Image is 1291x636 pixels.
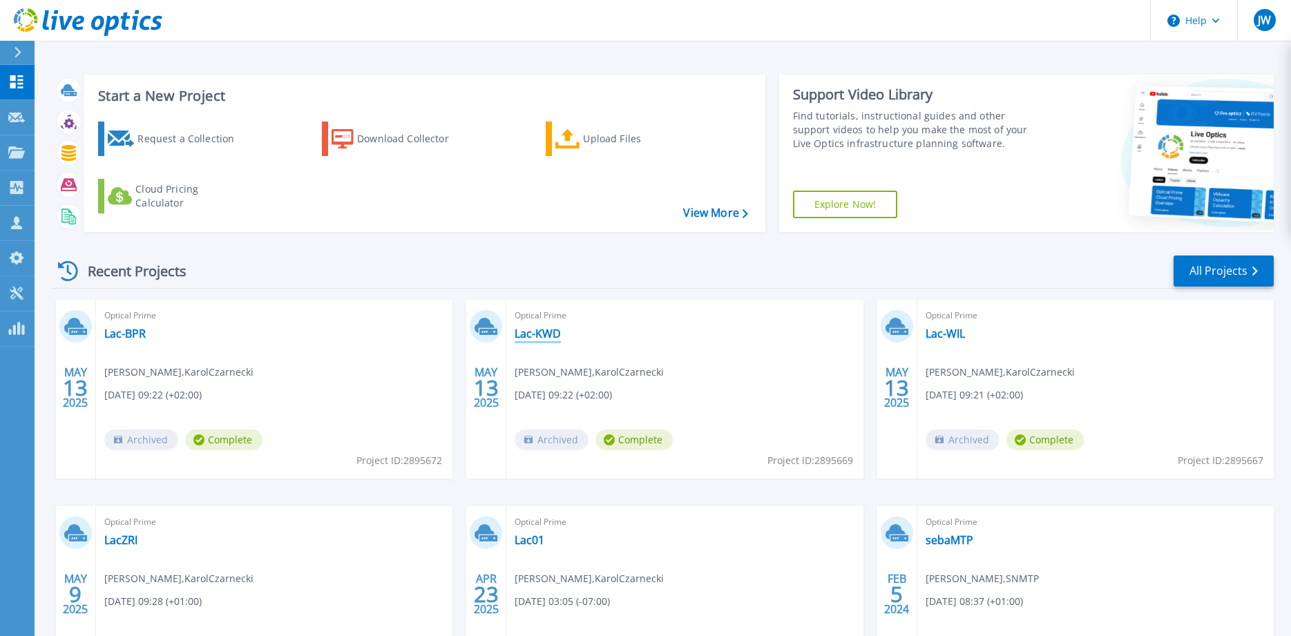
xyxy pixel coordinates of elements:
[135,182,246,210] div: Cloud Pricing Calculator
[69,588,82,600] span: 9
[515,594,610,609] span: [DATE] 03:05 (-07:00)
[53,254,205,288] div: Recent Projects
[104,387,202,403] span: [DATE] 09:22 (+02:00)
[926,308,1265,323] span: Optical Prime
[926,430,1000,450] span: Archived
[185,430,262,450] span: Complete
[515,387,612,403] span: [DATE] 09:22 (+02:00)
[883,363,910,413] div: MAY 2025
[357,125,468,153] div: Download Collector
[1006,430,1084,450] span: Complete
[104,533,137,547] a: LacZRI
[104,308,444,323] span: Optical Prime
[515,430,589,450] span: Archived
[546,122,700,156] a: Upload Files
[890,588,903,600] span: 5
[515,308,854,323] span: Optical Prime
[583,125,694,153] div: Upload Files
[62,569,88,619] div: MAY 2025
[515,365,664,380] span: [PERSON_NAME] , KarolCzarnecki
[926,327,965,340] a: Lac-WIL
[98,88,747,104] h3: Start a New Project
[926,514,1265,530] span: Optical Prime
[515,327,561,340] a: Lac-KWD
[515,571,664,586] span: [PERSON_NAME] , KarolCzarnecki
[595,430,673,450] span: Complete
[515,514,854,530] span: Optical Prime
[473,363,499,413] div: MAY 2025
[926,387,1023,403] span: [DATE] 09:21 (+02:00)
[793,191,898,218] a: Explore Now!
[883,569,910,619] div: FEB 2024
[1258,15,1271,26] span: JW
[926,533,973,547] a: sebaMTP
[793,109,1045,151] div: Find tutorials, instructional guides and other support videos to help you make the most of your L...
[104,571,254,586] span: [PERSON_NAME] , KarolCzarnecki
[104,430,178,450] span: Archived
[884,382,909,394] span: 13
[322,122,476,156] a: Download Collector
[104,594,202,609] span: [DATE] 09:28 (+01:00)
[104,514,444,530] span: Optical Prime
[474,382,499,394] span: 13
[1174,256,1274,287] a: All Projects
[98,122,252,156] a: Request a Collection
[98,179,252,213] a: Cloud Pricing Calculator
[926,571,1039,586] span: [PERSON_NAME] , SNMTP
[104,327,146,340] a: Lac-BPR
[137,125,248,153] div: Request a Collection
[474,588,499,600] span: 23
[104,365,254,380] span: [PERSON_NAME] , KarolCzarnecki
[767,453,853,468] span: Project ID: 2895669
[1178,453,1263,468] span: Project ID: 2895667
[683,206,747,220] a: View More
[63,382,88,394] span: 13
[515,533,544,547] a: Lac01
[356,453,442,468] span: Project ID: 2895672
[62,363,88,413] div: MAY 2025
[793,86,1045,104] div: Support Video Library
[473,569,499,619] div: APR 2025
[926,365,1075,380] span: [PERSON_NAME] , KarolCzarnecki
[926,594,1023,609] span: [DATE] 08:37 (+01:00)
